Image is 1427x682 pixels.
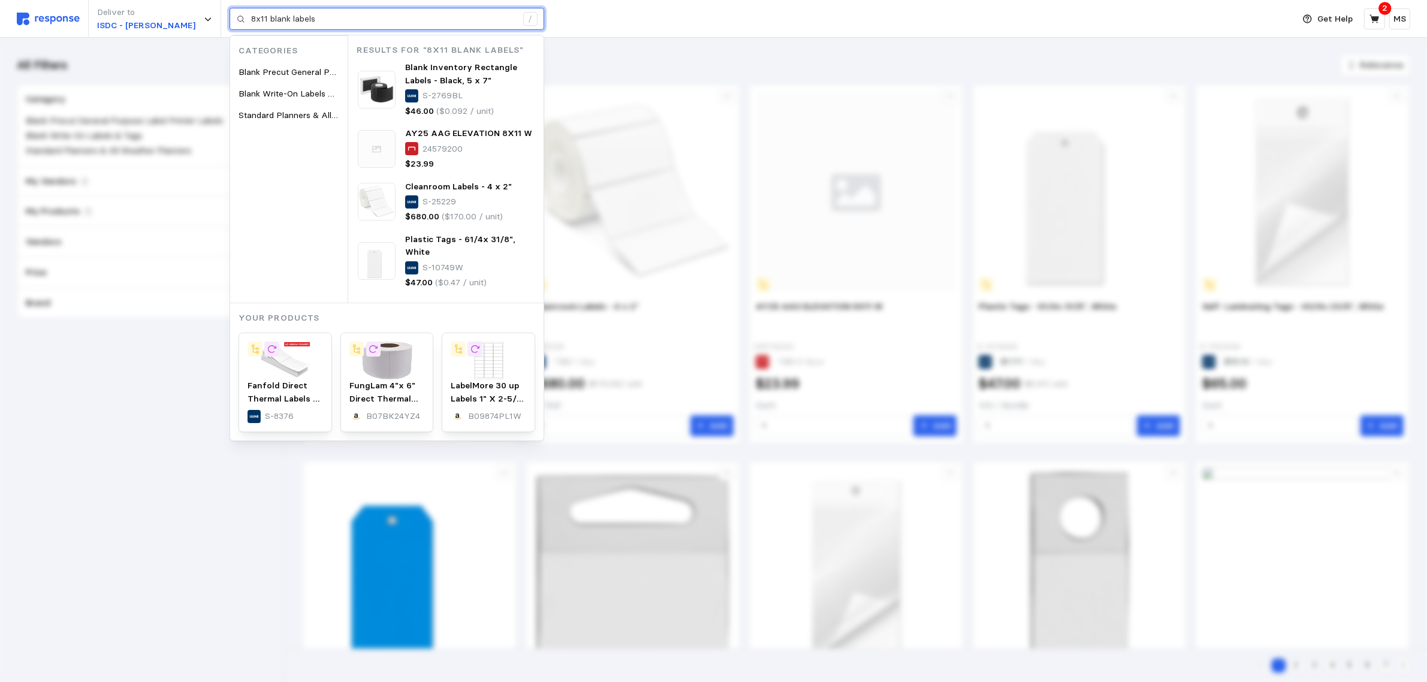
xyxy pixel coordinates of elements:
img: S-2769BL [358,71,396,108]
p: MS [1393,13,1406,26]
div: / [523,12,538,26]
p: S-25229 [423,195,456,209]
p: S-8376 [265,410,294,423]
span: Blank Precut General Purpose Label Printer Labels [239,67,436,77]
span: AY25 AAG ELEVATION 8X11 W [405,128,532,138]
p: Results for "8x11 blank labels" [357,44,544,57]
p: ISDC - [PERSON_NAME] [97,19,195,32]
p: B09874PL1W [468,410,521,423]
span: FungLam 4"x 6" Direct Thermal Labels (4 Rolls, 4000 Labels) - 3'' Core, Perforations Between Labe... [349,380,421,482]
p: S-10749W [423,261,463,274]
p: ($170.00 / unit) [442,210,503,224]
button: Get Help [1296,8,1360,31]
p: B07BK24YZ4 [367,410,421,423]
p: 24579200 [423,143,463,156]
p: ($0.47 / unit) [435,276,487,289]
span: Fanfold Direct Thermal Labels - 4 x 6" [248,380,319,417]
p: Get Help [1318,13,1353,26]
p: $47.00 [405,276,433,289]
span: Blank Write-On Labels & Tags [239,88,355,99]
p: $680.00 [405,210,439,224]
input: Search for a product name or SKU [251,8,517,30]
p: $46.00 [405,105,434,118]
span: Plastic Tags - 61/4x 31/8", White [405,234,515,258]
span: Blank Inventory Rectangle Labels - Black, 5 x 7" [405,62,517,86]
img: svg%3e [17,13,80,25]
img: 61TXVReokSL.__AC_SX300_SY300_QL70_FMwebp_.jpg [349,342,425,379]
p: S-2769BL [423,89,463,102]
img: S-8376_txt_USEng [248,342,323,379]
p: Your Products [239,312,544,325]
img: svg%3e [358,130,396,168]
img: 51ANWBiqLtS.__AC_SX300_SY300_QL70_ML2_.jpg [451,342,526,379]
button: MS [1389,8,1410,29]
span: Cleanroom Labels - 4 x 2" [405,181,512,192]
p: 2 [1383,2,1388,15]
p: Deliver to [97,6,195,19]
p: Categories [239,44,348,58]
span: Standard Planners & All Weather Planners [239,110,404,120]
img: S-10749W [358,242,396,280]
span: LabelMore 30 up Labels 1" X 2-5/8" Shipping Address FBA Labels for Laser and Inkjet Printers, Whi... [451,380,526,482]
p: ($0.092 / unit) [436,105,494,118]
img: S-25229 [358,183,396,221]
p: $23.99 [405,158,434,171]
